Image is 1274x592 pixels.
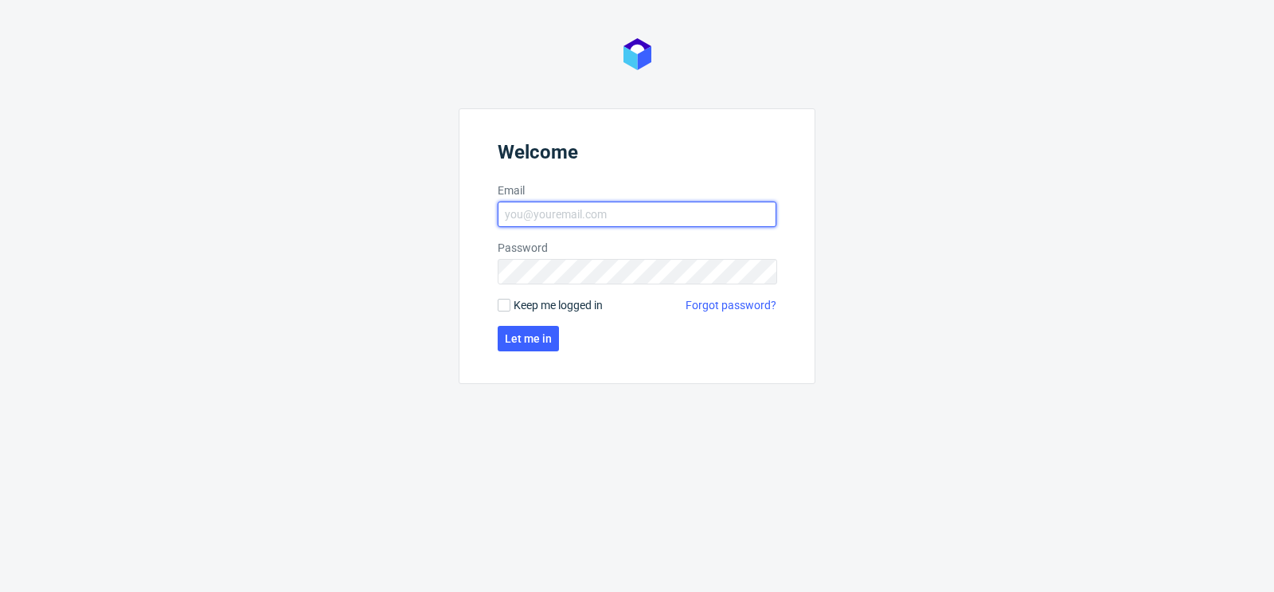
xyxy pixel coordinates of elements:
input: you@youremail.com [498,202,776,227]
button: Let me in [498,326,559,351]
header: Welcome [498,141,776,170]
label: Email [498,182,776,198]
a: Forgot password? [686,297,776,313]
span: Let me in [505,333,552,344]
label: Password [498,240,776,256]
span: Keep me logged in [514,297,603,313]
